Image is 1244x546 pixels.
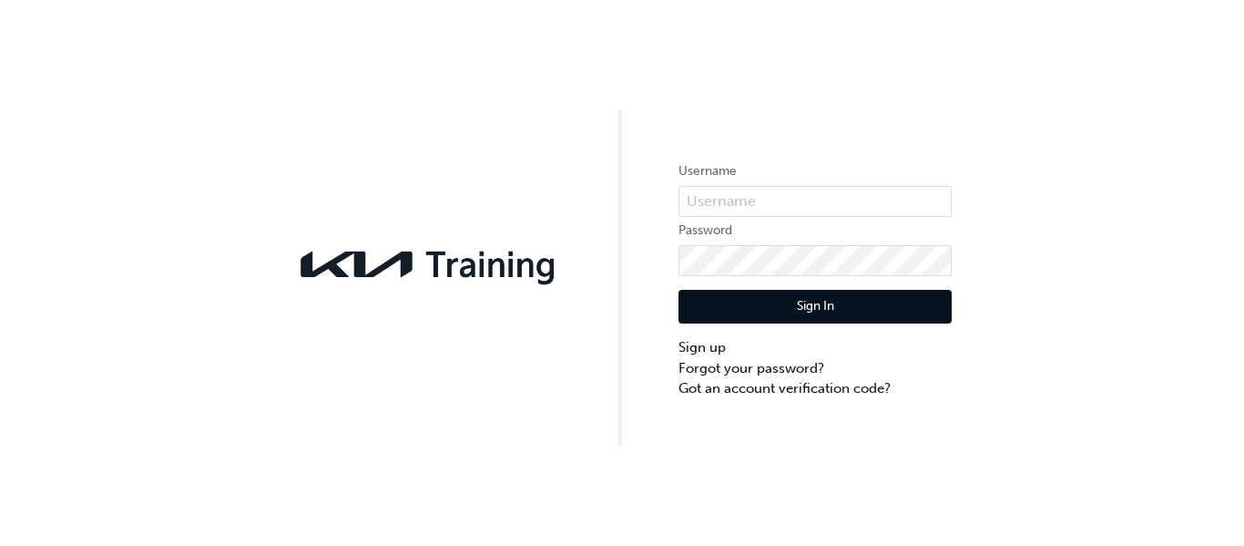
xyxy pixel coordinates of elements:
a: Forgot your password? [678,358,952,379]
label: Username [678,160,952,182]
a: Sign up [678,337,952,358]
a: Got an account verification code? [678,378,952,399]
input: Username [678,186,952,217]
label: Password [678,220,952,242]
button: Sign In [678,290,952,325]
img: kia-training [292,240,566,289]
